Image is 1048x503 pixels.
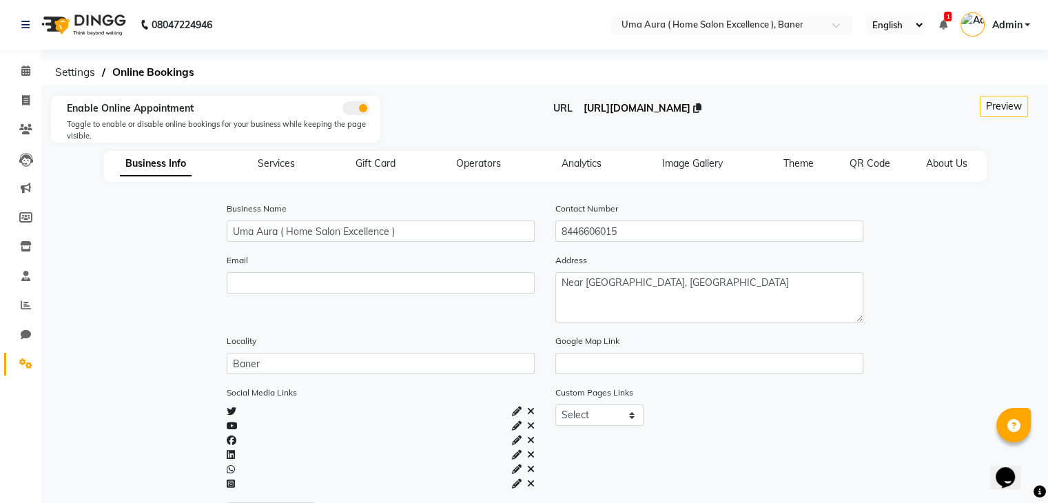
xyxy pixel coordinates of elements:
[662,157,723,170] span: Image Gallery
[227,254,248,267] label: Email
[120,152,192,176] span: Business Info
[992,18,1022,32] span: Admin
[553,102,572,114] span: URL
[555,335,619,347] label: Google Map Link
[555,203,618,215] label: Contact Number
[980,96,1028,117] button: Preview
[583,102,690,114] span: [URL][DOMAIN_NAME]
[562,157,602,170] span: Analytics
[152,6,212,44] b: 08047224946
[944,12,952,21] span: 1
[227,335,256,347] label: Locality
[555,254,587,267] label: Address
[35,6,130,44] img: logo
[105,60,201,85] span: Online Bookings
[67,119,370,141] div: Toggle to enable or disable online bookings for your business while keeping the page visible.
[990,448,1034,489] iframe: chat widget
[926,157,967,170] span: About Us
[227,203,287,215] label: Business Name
[850,157,890,170] span: QR Code
[356,157,395,170] span: Gift Card
[555,387,633,399] label: Custom Pages Links
[960,12,985,37] img: Admin
[48,60,102,85] span: Settings
[938,19,947,31] a: 1
[456,157,501,170] span: Operators
[227,387,297,399] label: Social Media Links
[67,101,370,116] div: Enable Online Appointment
[258,157,295,170] span: Services
[783,157,814,170] span: Theme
